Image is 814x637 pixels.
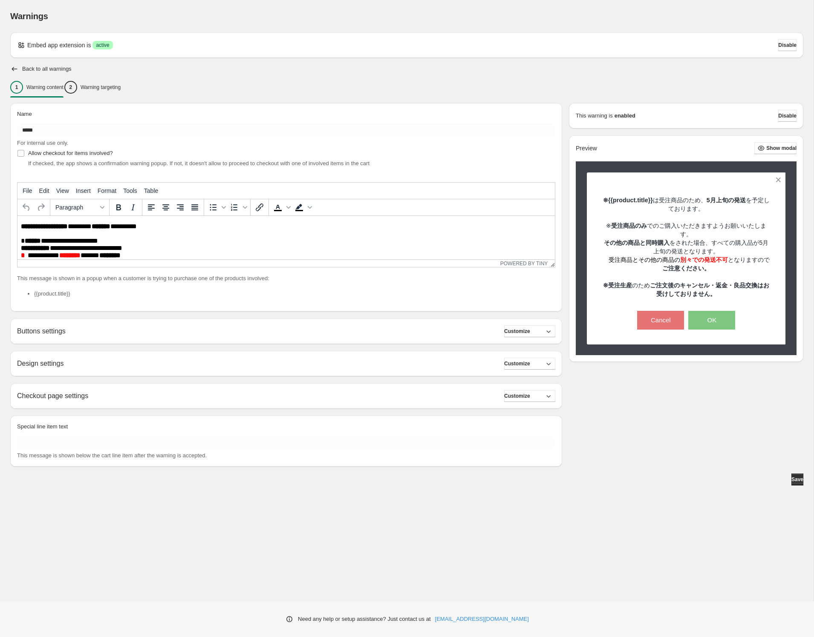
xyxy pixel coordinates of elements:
[504,325,555,337] button: Customize
[17,359,64,367] h2: Design settings
[206,200,227,215] div: Bullet list
[17,111,32,117] span: Name
[504,393,530,399] span: Customize
[28,160,369,166] span: If checked, the app shows a confirmation warning popup. If not, it doesn't allow to proceed to ch...
[17,452,207,459] span: This message is shown below the cart line item after the warning is accepted.
[111,200,126,215] button: Bold
[548,260,555,267] div: Resize
[778,110,797,122] button: Disable
[504,328,530,335] span: Customize
[576,145,597,152] h2: Preview
[435,615,529,623] a: [EMAIL_ADDRESS][DOMAIN_NAME]
[609,256,680,263] span: 受注商品とその他の商品の
[17,274,555,283] p: This message is shown in a popup when a customer is trying to purchase one of the products involved:
[123,187,137,194] span: Tools
[64,78,121,96] button: 2Warning targeting
[576,112,613,120] p: This warning is
[188,200,202,215] button: Justify
[98,187,116,194] span: Format
[34,200,48,215] button: Redo
[707,197,746,204] strong: 5月上旬の発送
[637,311,684,330] button: Cancel
[22,66,72,72] h2: Back to all warnings
[10,78,64,96] button: 1Warning content
[504,358,555,370] button: Customize
[39,187,49,194] span: Edit
[292,200,313,215] div: Background color
[64,81,77,94] div: 2
[3,7,534,77] body: Rich Text Area. Press ALT-0 for help.
[778,112,797,119] span: Disable
[126,200,140,215] button: Italic
[10,11,48,21] span: Warnings
[500,261,548,267] a: Powered by Tiny
[778,39,797,51] button: Disable
[52,200,107,215] button: Formats
[766,145,797,152] span: Show modal
[96,42,109,49] span: active
[504,360,530,367] span: Customize
[17,140,68,146] span: For internal use only.
[56,187,69,194] span: View
[17,216,555,259] iframe: Rich Text Area
[28,150,113,156] span: Allow checkout for items involved?
[173,200,188,215] button: Align right
[144,200,159,215] button: Align left
[81,84,121,91] p: Warning targeting
[227,200,248,215] div: Numbered list
[791,473,803,485] button: Save
[754,142,797,154] button: Show modal
[611,222,647,229] strong: 受注商品のみ
[76,187,91,194] span: Insert
[271,200,292,215] div: Text color
[504,390,555,402] button: Customize
[19,200,34,215] button: Undo
[791,476,803,483] span: Save
[144,187,158,194] span: Table
[778,42,797,49] span: Disable
[23,187,32,194] span: File
[55,204,97,211] span: Paragraph
[17,327,66,335] h2: Buttons settings
[34,290,555,298] li: {{product.title}}
[615,112,635,120] strong: enabled
[604,239,670,246] strong: その他の商品と同時購入
[603,197,653,204] strong: ※{{product.title}}
[17,392,88,400] h2: Checkout page settings
[680,256,728,263] strong: 別々での発送不可
[17,423,68,430] span: Special line item text
[688,311,735,330] button: OK
[26,84,64,91] p: Warning content
[159,200,173,215] button: Align center
[10,81,23,94] div: 1
[650,282,769,297] strong: ご注文後のキャンセル・返金・良品交換はお受けしておりません。
[602,196,771,298] p: は受注商品のため、 を予定しております。 ※ でのご購入いただきますようお願いいたします。 をされた場合、すべての購入品が5月上旬の発送となります。 となりますので のため
[252,200,267,215] button: Insert/edit link
[27,41,91,49] p: Embed app extension is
